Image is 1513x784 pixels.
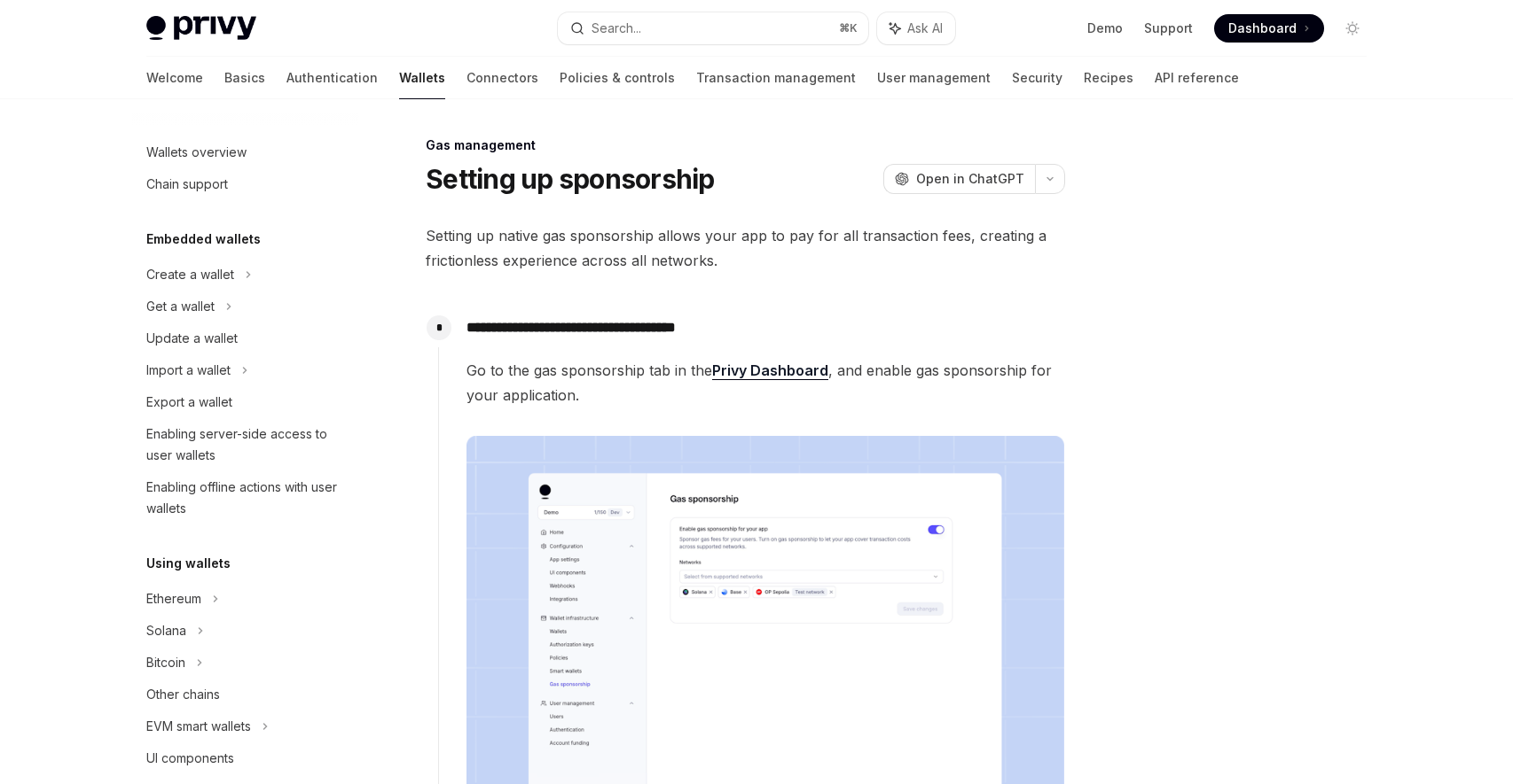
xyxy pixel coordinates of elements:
[132,679,359,710] a: Other chains
[146,684,220,705] div: Other chains
[146,588,201,609] div: Ethereum
[1084,57,1133,99] a: Recipes
[146,57,203,99] a: Welcome
[132,386,359,418] a: Export a wallet
[146,652,185,673] div: Bitcoin
[146,142,247,163] div: Wallets overview
[426,223,1065,273] span: Setting up native gas sponsorship allows your app to pay for all transaction fees, creating a fri...
[132,418,359,471] a: Enabling server-side access to user wallets
[883,164,1035,194] button: Open in ChatGPT
[146,16,256,41] img: light logo
[399,57,445,99] a: Wallets
[466,358,1064,408] span: Go to the gas sponsorship tab in the , and enable gas sponsorship for your application.
[146,716,251,737] div: EVM smart wallets
[132,168,359,200] a: Chain support
[146,360,231,381] div: Import a wallet
[146,229,261,250] h5: Embedded wallets
[466,57,538,99] a: Connectors
[286,57,378,99] a: Authentication
[132,322,359,354] a: Update a wallet
[146,553,231,574] h5: Using wallets
[696,57,856,99] a: Transaction management
[1214,14,1324,43] a: Dashboard
[592,18,641,39] div: Search...
[426,163,715,195] h1: Setting up sponsorship
[132,136,359,168] a: Wallets overview
[426,136,1065,154] div: Gas management
[146,392,232,413] div: Export a wallet
[839,21,858,35] span: ⌘ K
[1228,19,1297,37] span: Dashboard
[146,423,349,466] div: Enabling server-side access to user wallets
[146,264,234,285] div: Create a wallet
[132,471,359,524] a: Enabling offline actions with user wallets
[146,748,234,769] div: UI components
[1087,19,1123,37] a: Demo
[1012,57,1062,99] a: Security
[560,57,675,99] a: Policies & controls
[877,57,991,99] a: User management
[146,477,349,519] div: Enabling offline actions with user wallets
[907,19,943,37] span: Ask AI
[1155,57,1239,99] a: API reference
[146,174,228,195] div: Chain support
[877,12,955,44] button: Ask AI
[1338,14,1367,43] button: Toggle dark mode
[132,742,359,774] a: UI components
[916,170,1024,188] span: Open in ChatGPT
[146,620,186,641] div: Solana
[1144,19,1193,37] a: Support
[146,328,238,349] div: Update a wallet
[712,361,828,380] a: Privy Dashboard
[558,12,868,44] button: Search...⌘K
[146,296,215,317] div: Get a wallet
[224,57,265,99] a: Basics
